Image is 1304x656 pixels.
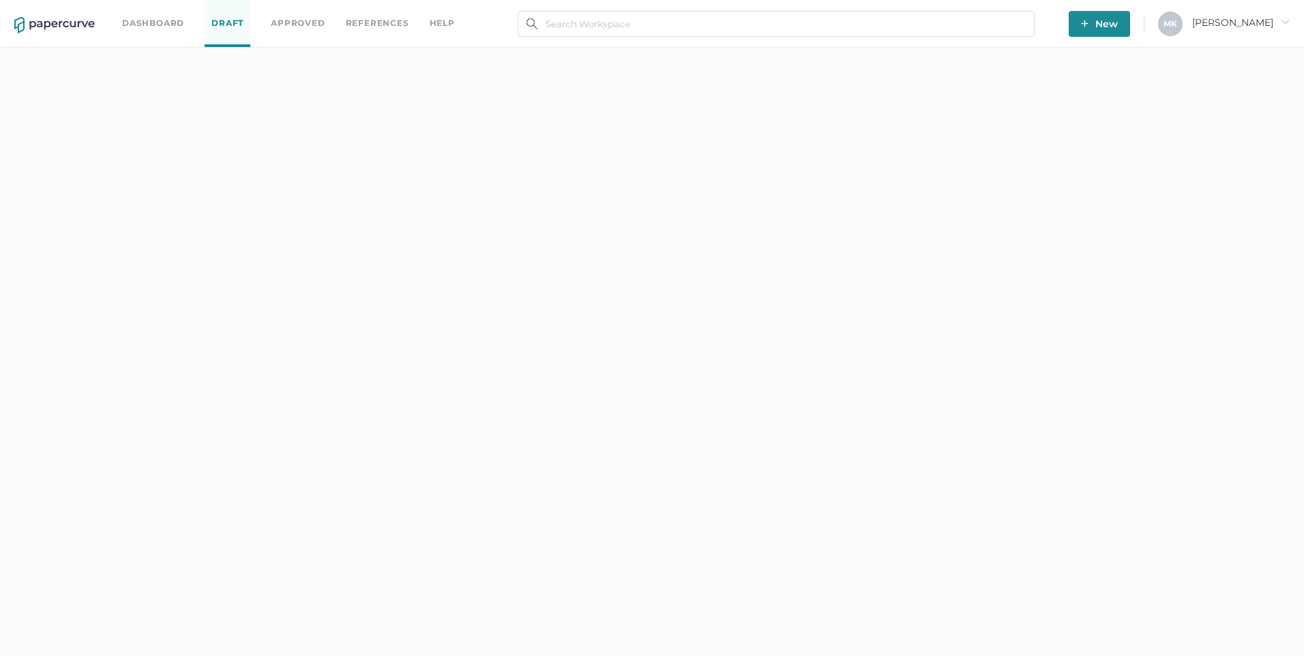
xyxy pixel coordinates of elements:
span: [PERSON_NAME] [1192,16,1290,29]
span: New [1081,11,1118,37]
span: M K [1164,18,1177,29]
img: plus-white.e19ec114.svg [1081,20,1088,27]
i: arrow_right [1280,17,1290,27]
input: Search Workspace [518,11,1035,37]
a: Dashboard [122,16,184,31]
a: Approved [271,16,325,31]
button: New [1069,11,1130,37]
a: References [346,16,409,31]
img: search.bf03fe8b.svg [527,18,537,29]
img: papercurve-logo-colour.7244d18c.svg [14,17,95,33]
div: help [430,16,455,31]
